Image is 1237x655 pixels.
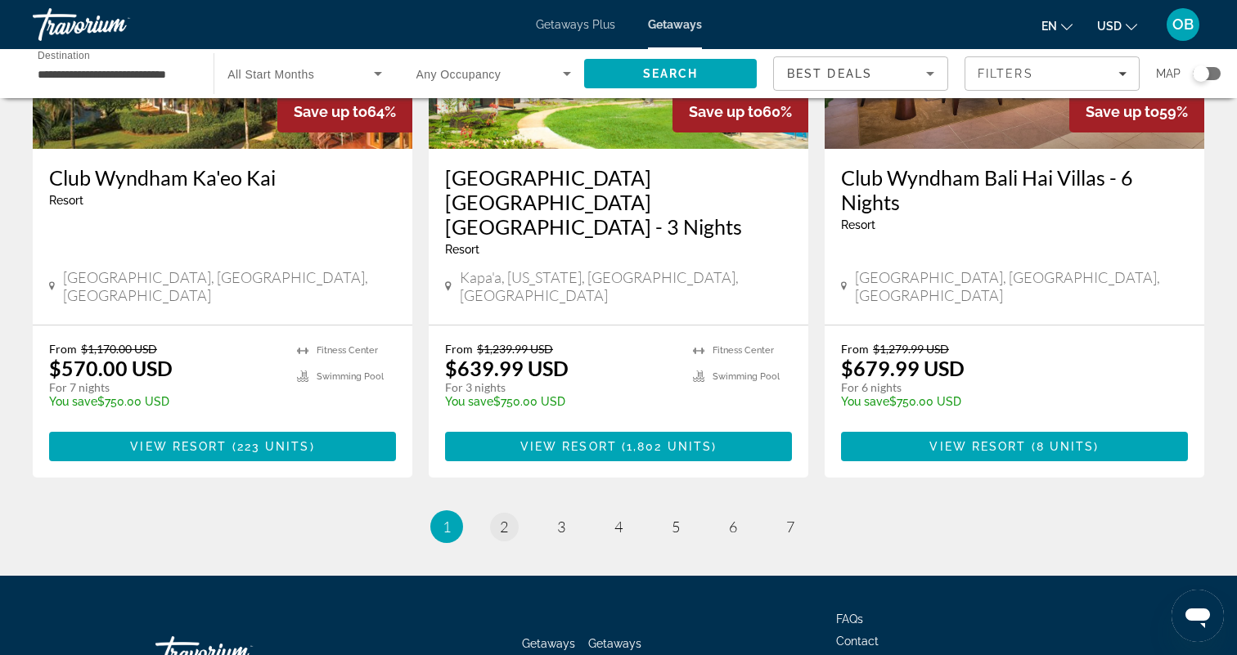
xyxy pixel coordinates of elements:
[1069,91,1204,132] div: 59%
[443,518,451,536] span: 1
[929,440,1026,453] span: View Resort
[841,395,1172,408] p: $750.00 USD
[500,518,508,536] span: 2
[445,356,569,380] p: $639.99 USD
[49,380,281,395] p: For 7 nights
[841,380,1172,395] p: For 6 nights
[672,91,808,132] div: 60%
[49,356,173,380] p: $570.00 USD
[227,440,314,453] span: ( )
[836,635,879,648] a: Contact
[445,243,479,256] span: Resort
[841,342,869,356] span: From
[49,432,396,461] button: View Resort(223 units)
[1156,62,1181,85] span: Map
[536,18,615,31] a: Getaways Plus
[787,64,934,83] mat-select: Sort by
[584,59,757,88] button: Search
[445,342,473,356] span: From
[38,50,90,61] span: Destination
[873,342,949,356] span: $1,279.99 USD
[445,395,677,408] p: $750.00 USD
[713,371,780,382] span: Swimming Pool
[445,380,677,395] p: For 3 nights
[38,65,192,84] input: Select destination
[49,395,97,408] span: You save
[445,395,493,408] span: You save
[841,218,875,231] span: Resort
[648,18,702,31] a: Getaways
[63,268,396,304] span: [GEOGRAPHIC_DATA], [GEOGRAPHIC_DATA], [GEOGRAPHIC_DATA]
[1162,7,1204,42] button: User Menu
[33,510,1204,543] nav: Pagination
[841,432,1188,461] button: View Resort(8 units)
[627,440,712,453] span: 1,802 units
[617,440,717,453] span: ( )
[294,103,367,120] span: Save up to
[1086,103,1159,120] span: Save up to
[713,345,774,356] span: Fitness Center
[672,518,680,536] span: 5
[1172,590,1224,642] iframe: Button to launch messaging window
[689,103,762,120] span: Save up to
[1041,20,1057,33] span: en
[1041,14,1073,38] button: Change language
[978,67,1033,80] span: Filters
[836,612,863,626] a: FAQs
[520,440,617,453] span: View Resort
[416,68,502,81] span: Any Occupancy
[445,432,792,461] button: View Resort(1,802 units)
[237,440,310,453] span: 223 units
[729,518,737,536] span: 6
[841,356,965,380] p: $679.99 USD
[1037,440,1095,453] span: 8 units
[33,3,196,46] a: Travorium
[522,637,575,650] a: Getaways
[965,56,1140,91] button: Filters
[841,395,889,408] span: You save
[786,518,794,536] span: 7
[1097,20,1122,33] span: USD
[130,440,227,453] span: View Resort
[81,342,157,356] span: $1,170.00 USD
[317,345,378,356] span: Fitness Center
[1097,14,1137,38] button: Change currency
[460,268,792,304] span: Kapa'a, [US_STATE], [GEOGRAPHIC_DATA], [GEOGRAPHIC_DATA]
[49,342,77,356] span: From
[1172,16,1194,33] span: OB
[557,518,565,536] span: 3
[49,194,83,207] span: Resort
[787,67,872,80] span: Best Deals
[317,371,384,382] span: Swimming Pool
[643,67,699,80] span: Search
[277,91,412,132] div: 64%
[614,518,623,536] span: 4
[1027,440,1100,453] span: ( )
[49,395,281,408] p: $750.00 USD
[477,342,553,356] span: $1,239.99 USD
[841,165,1188,214] a: Club Wyndham Bali Hai Villas - 6 Nights
[227,68,314,81] span: All Start Months
[445,165,792,239] a: [GEOGRAPHIC_DATA] [GEOGRAPHIC_DATA] [GEOGRAPHIC_DATA] - 3 Nights
[855,268,1188,304] span: [GEOGRAPHIC_DATA], [GEOGRAPHIC_DATA], [GEOGRAPHIC_DATA]
[49,165,396,190] a: Club Wyndham Ka'eo Kai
